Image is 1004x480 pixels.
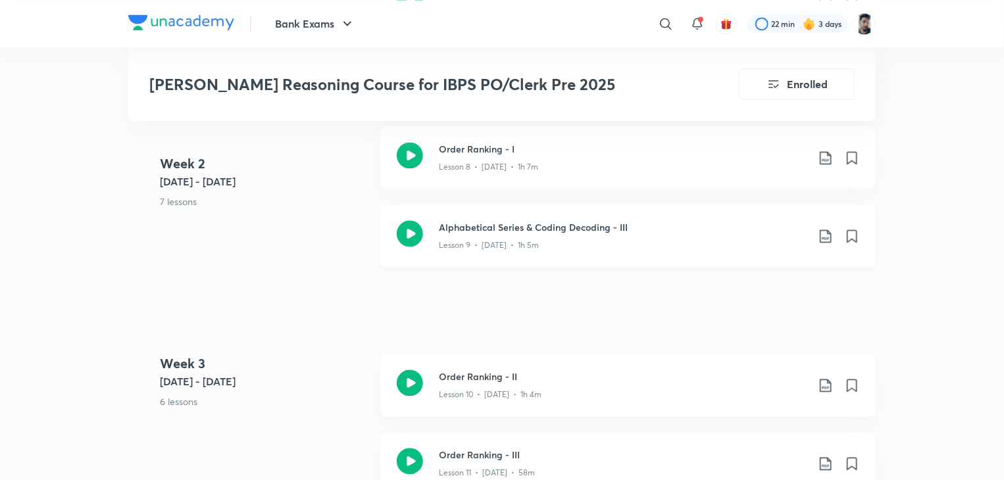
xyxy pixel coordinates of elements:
p: Lesson 9 • [DATE] • 1h 5m [439,239,539,251]
button: avatar [716,13,737,34]
img: avatar [720,18,732,30]
p: 7 lessons [160,195,370,209]
p: Lesson 11 • [DATE] • 58m [439,467,535,479]
h3: Order Ranking - III [439,448,807,462]
h3: Alphabetical Series & Coding Decoding - III [439,220,807,234]
a: Company Logo [128,14,234,34]
a: Order Ranking - ILesson 8 • [DATE] • 1h 7m [381,126,876,204]
button: Bank Exams [267,11,363,37]
a: Alphabetical Series & Coding Decoding - IIILesson 9 • [DATE] • 1h 5m [381,204,876,283]
h3: Order Ranking - II [439,370,807,383]
p: Lesson 10 • [DATE] • 1h 4m [439,389,541,400]
p: 6 lessons [160,395,370,408]
button: Enrolled [739,68,855,100]
img: Company Logo [128,14,234,30]
h4: Week 2 [160,155,370,174]
h3: [PERSON_NAME] Reasoning Course for IBPS PO/Clerk Pre 2025 [149,75,665,94]
p: Lesson 8 • [DATE] • 1h 7m [439,161,538,173]
a: Order Ranking - IILesson 10 • [DATE] • 1h 4m [381,354,876,432]
h3: Order Ranking - I [439,142,807,156]
h4: Week 3 [160,354,370,373]
img: streak [803,17,816,30]
img: Snehasish Das [853,12,876,35]
h5: [DATE] - [DATE] [160,174,370,190]
h5: [DATE] - [DATE] [160,373,370,389]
